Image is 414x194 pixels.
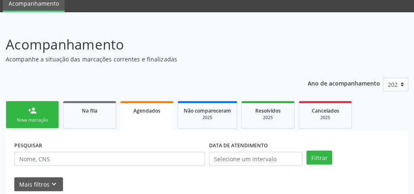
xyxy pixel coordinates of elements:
[312,107,339,114] span: Cancelados
[305,115,346,121] div: 2025
[82,107,97,114] span: Na fila
[49,180,59,189] i: keyboard_arrow_down
[184,107,231,114] span: Não compareceram
[14,139,42,152] label: PESQUISAR
[248,115,288,121] div: 2025
[209,139,268,152] label: DATA DE ATENDIMENTO
[255,107,281,114] span: Resolvidos
[133,107,160,114] span: Agendados
[6,34,288,55] p: Acompanhamento
[6,55,288,63] p: Acompanhe a situação das marcações correntes e finalizadas
[306,151,332,165] button: Filtrar
[209,152,302,166] input: Selecione um intervalo
[14,152,205,166] input: Nome, CNS
[184,115,231,121] div: 2025
[12,117,53,123] div: Nova marcação
[308,78,380,88] p: Ano de acompanhamento
[14,177,63,192] button: Mais filtroskeyboard_arrow_down
[28,106,37,115] div: person_add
